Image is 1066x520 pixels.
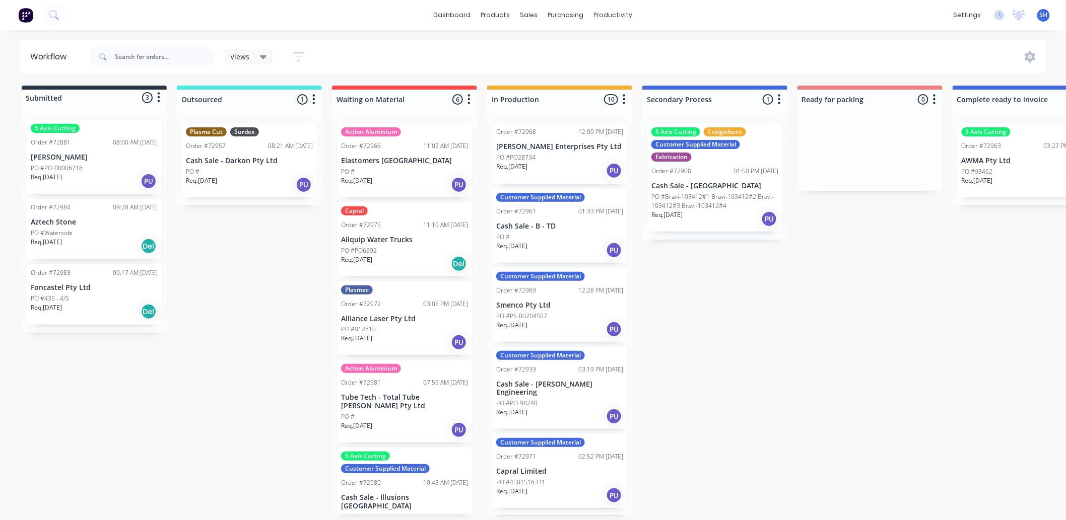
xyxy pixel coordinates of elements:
[337,202,472,276] div: CapralOrder #7297511:10 AM [DATE]Allquip Water TrucksPO #PO6592Req.[DATE]Del
[141,238,157,254] div: Del
[341,364,401,373] div: Action Aluminium
[423,378,468,387] div: 07:59 AM [DATE]
[492,189,627,263] div: Customer Supplied MaterialOrder #7296101:33 PM [DATE]Cash Sale - B - TDPO #Req.[DATE]PU
[31,303,62,312] p: Req. [DATE]
[496,142,623,151] p: [PERSON_NAME] Enterprises Pty Ltd
[651,153,692,162] div: Fabrication
[496,242,527,251] p: Req. [DATE]
[113,203,158,212] div: 09:28 AM [DATE]
[496,467,623,476] p: Capral Limited
[341,157,468,165] p: Elastomers [GEOGRAPHIC_DATA]
[341,412,355,421] p: PO #
[496,286,536,295] div: Order #72969
[31,164,83,173] p: PO #PO-00006716
[606,321,622,337] div: PU
[141,304,157,320] div: Del
[962,127,1011,136] div: 5 Axis Cutting
[341,315,468,323] p: Alliance Laser Pty Ltd
[496,153,536,162] p: PO #PO28734
[496,321,527,330] p: Req. [DATE]
[492,434,627,508] div: Customer Supplied MaterialOrder #7297102:52 PM [DATE]Capral LimitedPO #4501516331Req.[DATE]PU
[31,153,158,162] p: [PERSON_NAME]
[186,167,199,176] p: PO #
[341,246,377,255] p: PO #PO6592
[1040,11,1048,20] span: SH
[578,365,623,374] div: 03:19 PM [DATE]
[651,210,683,219] p: Req. [DATE]
[606,487,622,503] div: PU
[341,236,468,244] p: Allquip Water Trucks
[651,167,691,176] div: Order #72908
[341,378,381,387] div: Order #72981
[341,176,372,185] p: Req. [DATE]
[496,233,510,242] p: PO #
[476,8,515,23] div: products
[31,173,62,182] p: Req. [DATE]
[31,238,62,247] p: Req. [DATE]
[337,281,472,355] div: PlasmacOrder #7297203:05 PM [DATE]Alliance Laser Pty LtdPO #012810Req.[DATE]PU
[268,141,313,151] div: 08:21 AM [DATE]
[341,452,390,461] div: 5 Axis Cutting
[341,220,381,230] div: Order #72975
[31,138,71,147] div: Order #72881
[496,478,545,487] p: PO #4501516331
[423,220,468,230] div: 11:10 AM [DATE]
[30,51,72,63] div: Workflow
[27,199,162,259] div: Order #7298409:28 AM [DATE]Aztech StonePO #WatersideReq.[DATE]Del
[496,380,623,397] p: Cash Sale - [PERSON_NAME] Engineering
[113,138,158,147] div: 08:00 AM [DATE]
[496,487,527,496] p: Req. [DATE]
[341,393,468,410] p: Tube Tech - Total Tube [PERSON_NAME] Pty Ltd
[341,285,373,294] div: Plasmac
[496,301,623,310] p: Smenco Pty Ltd
[141,173,157,189] div: PU
[31,203,71,212] div: Order #72984
[341,493,468,510] p: Cash Sale - Illusions [GEOGRAPHIC_DATA]
[31,268,71,277] div: Order #72983
[337,360,472,442] div: Action AluminiumOrder #7298107:59 AM [DATE]Tube Tech - Total Tube [PERSON_NAME] Pty LtdPO #Req.[D...
[496,207,536,216] div: Order #72961
[761,211,777,227] div: PU
[341,255,372,264] p: Req. [DATE]
[186,141,226,151] div: Order #72957
[492,123,627,184] div: Order #7296812:09 PM [DATE][PERSON_NAME] Enterprises Pty LtdPO #PO28734Req.[DATE]PU
[578,127,623,136] div: 12:09 PM [DATE]
[496,399,538,408] p: PO #PO-98240
[341,325,376,334] p: PO #012810
[606,408,622,424] div: PU
[578,207,623,216] div: 01:33 PM [DATE]
[949,8,986,23] div: settings
[589,8,638,23] div: productivity
[734,167,778,176] div: 01:50 PM [DATE]
[31,124,80,133] div: 5 Axis Cutting
[31,294,69,303] p: PO #435 - 4/5
[492,347,627,429] div: Customer Supplied MaterialOrder #7293903:19 PM [DATE]Cash Sale - [PERSON_NAME] EngineeringPO #PO-...
[182,123,317,197] div: Plasma CutSurdexOrder #7295708:21 AM [DATE]Cash Sale - Darkon Pty LtdPO #Req.[DATE]PU
[27,120,162,194] div: 5 Axis CuttingOrder #7288108:00 AM [DATE][PERSON_NAME]PO #PO-00006716Req.[DATE]PU
[647,123,782,232] div: 5 Axis CuttingCraigieburnCustomer Supplied MaterialFabricationOrder #7290801:50 PM [DATE]Cash Sal...
[341,478,381,487] div: Order #72989
[496,408,527,417] p: Req. [DATE]
[651,127,700,136] div: 5 Axis Cutting
[962,141,1002,151] div: Order #72963
[341,127,401,136] div: Action Aluminium
[113,268,158,277] div: 09:17 AM [DATE]
[606,242,622,258] div: PU
[337,123,472,197] div: Action AluminiumOrder #7296611:07 AM [DATE]Elastomers [GEOGRAPHIC_DATA]PO #Req.[DATE]PU
[186,157,313,165] p: Cash Sale - Darkon Pty Ltd
[651,192,778,210] p: PO #Bravi-103412#1 Bravi-103412#2 Bravi-103412#3 Bravi-103412#4
[31,218,158,227] p: Aztech Stone
[341,300,381,309] div: Order #72972
[341,167,355,176] p: PO #
[578,286,623,295] div: 12:28 PM [DATE]
[31,283,158,292] p: Foncastel Pty Ltd
[230,127,259,136] div: Surdex
[496,193,585,202] div: Customer Supplied Material
[27,264,162,325] div: Order #7298309:17 AM [DATE]Foncastel Pty LtdPO #435 - 4/5Req.[DATE]Del
[341,334,372,343] p: Req. [DATE]
[451,256,467,272] div: Del
[606,163,622,179] div: PU
[341,206,368,215] div: Capral
[704,127,746,136] div: Craigieburn
[341,421,372,430] p: Req. [DATE]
